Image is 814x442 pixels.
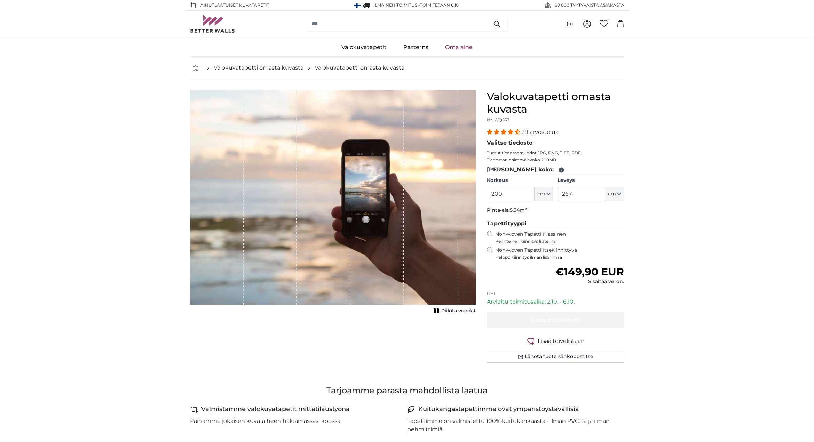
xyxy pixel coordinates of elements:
[555,278,624,285] div: Sisältää veron.
[531,316,580,323] span: Lisää ostoskoriin
[487,351,624,363] button: Lähetä tuote sähköpostitse
[487,291,624,296] p: DHL
[487,90,624,115] h1: Valokuvatapetti omasta kuvasta
[214,64,303,72] a: Valokuvatapetti omasta kuvasta
[420,2,460,8] span: Toimitetaan 6.10.
[395,38,437,56] a: Patterns
[495,239,624,244] span: Perinteinen kiinnitys liisterillä
[418,2,460,8] span: -
[487,177,553,184] label: Korkeus
[333,38,395,56] a: Valokuvatapetit
[190,57,624,79] nav: breadcrumbs
[555,265,624,278] span: €149,90 EUR
[487,150,624,156] p: Tuetut tiedostomuodot JPG, PNG, TIFF, PDF.
[315,64,404,72] a: Valokuvatapetti omasta kuvasta
[487,337,624,345] button: Lisää toivelistaan
[555,2,624,8] span: 60 000 TYYTYVÄISTÄ ASIAKASTA
[487,157,624,163] p: Tiedoston enimmäiskoko 200MB.
[201,404,350,414] h4: Valmistamme valokuvatapetit mittatilaustyönä
[190,417,340,425] p: Painamme jokaisen kuva-aiheen haluamassasi koossa
[190,90,476,316] div: 1 of 1
[495,255,624,260] span: Helppo kiinnitys ilman lisäliimaa
[487,298,624,306] p: Arvioitu toimitusaika: 2.10. - 6.10.
[441,307,476,314] span: Piilota vuodat
[510,207,527,213] span: 5.34m²
[495,247,624,260] label: Non-woven Tapetti Itsekiinnittyvä
[487,312,624,328] button: Lisää ostoskoriin
[487,207,624,214] p: Pinta-ala:
[522,129,559,135] span: 39 arvostelua
[418,404,579,414] h4: Kuitukangastapettimme ovat ympäristöystävällisiä
[537,191,545,198] span: cm
[354,3,361,8] img: Suomi
[487,117,509,122] span: Nr. WQ553
[407,417,619,434] p: Tapettimme on valmistettu 100% kuitukankaasta - ilman PVC: tä ja ilman pehmittimiä.
[487,129,522,135] span: 4.36 stars
[432,306,476,316] button: Piilota vuodat
[538,337,585,345] span: Lisää toivelistaan
[190,15,235,33] img: Betterwalls
[190,385,624,396] h3: Tarjoamme parasta mahdollista laatua
[605,187,624,201] button: cm
[561,18,579,30] button: (fi)
[200,2,269,8] span: AINUTLAATUISET Kuvatapetit
[535,187,553,201] button: cm
[558,177,624,184] label: Leveys
[495,231,624,244] label: Non-woven Tapetti Klassinen
[608,191,616,198] span: cm
[437,38,481,56] a: Oma aihe
[487,219,624,228] legend: Tapettityyppi
[487,166,624,174] legend: [PERSON_NAME] koko:
[373,2,418,8] span: Ilmainen toimitus!
[487,139,624,147] legend: Valitse tiedosto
